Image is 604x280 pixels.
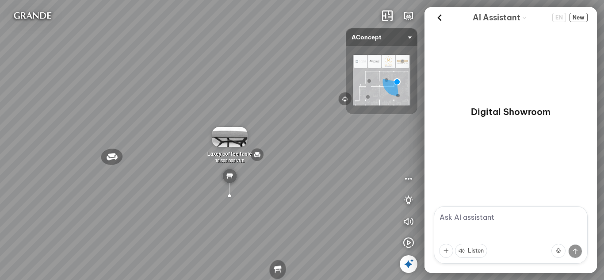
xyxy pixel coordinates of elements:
img: B_n_cafe_Laxey_4XGWNAEYRY6G.gif [212,127,247,147]
img: AConcept_CTMHTJT2R6E4.png [353,55,410,105]
button: Change language [552,13,566,22]
button: New Chat [570,13,588,22]
span: New [570,13,588,22]
img: logo [7,7,58,25]
span: Laxey coffee table [207,150,252,157]
span: 10.500.000 VND [215,158,245,163]
span: EN [552,13,566,22]
img: table_YREKD739JCN6.svg [222,169,237,183]
span: AI Assistant [473,12,520,24]
div: AI Guide options [473,11,528,24]
span: AConcept [352,28,412,46]
p: Digital Showroom [471,106,550,118]
button: Listen [455,244,487,258]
